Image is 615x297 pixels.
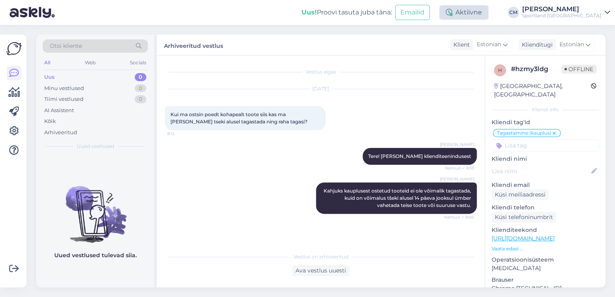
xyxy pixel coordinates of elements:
[492,189,549,200] div: Küsi meiliaadressi
[170,111,307,125] span: Kui ma ostsin poedt kohapealt toote siis kas ma [PERSON_NAME] tseki alusel tagastada ning raha ta...
[292,265,349,276] div: Ava vestlus uuesti
[492,284,599,293] p: Chrome [TECHNICAL_ID]
[54,251,137,260] p: Uued vestlused tulevad siia.
[508,7,519,18] div: CM
[43,57,52,68] div: All
[492,256,599,264] p: Operatsioonisüsteem
[128,57,148,68] div: Socials
[301,8,392,17] div: Proovi tasuta juba täna:
[135,95,146,103] div: 0
[44,84,84,92] div: Minu vestlused
[36,172,154,244] img: No chats
[444,165,474,171] span: Nähtud ✓ 8:59
[135,73,146,81] div: 0
[522,6,601,12] div: [PERSON_NAME]
[492,212,556,223] div: Küsi telefoninumbrit
[492,226,599,234] p: Klienditeekond
[492,203,599,212] p: Kliendi telefon
[492,155,599,163] p: Kliendi nimi
[440,141,474,147] span: [PERSON_NAME]
[165,68,477,76] div: Vestlus algas
[561,65,597,74] span: Offline
[368,153,471,159] span: Tere! [PERSON_NAME] klienditeenindusest
[324,188,472,208] span: Kahjuks kauplusest ostetud tooteid ei ole võimalik tagastada, kuid on võimalus tšeki alusel 14 pä...
[492,264,599,272] p: [MEDICAL_DATA]
[44,117,56,125] div: Kõik
[492,245,599,252] p: Vaata edasi ...
[44,129,77,137] div: Arhiveeritud
[522,12,601,19] div: Sportland [GEOGRAPHIC_DATA]
[164,39,223,50] label: Arhiveeritud vestlus
[492,167,590,176] input: Lisa nimi
[494,82,591,99] div: [GEOGRAPHIC_DATA], [GEOGRAPHIC_DATA]
[167,131,197,137] span: 8:12
[492,106,599,113] div: Kliendi info
[444,214,474,220] span: Nähtud ✓ 9:00
[135,84,146,92] div: 0
[77,143,114,150] span: Uued vestlused
[492,118,599,127] p: Kliendi tag'id
[492,235,555,242] a: [URL][DOMAIN_NAME]
[50,42,82,50] span: Otsi kliente
[395,5,430,20] button: Emailid
[6,41,22,56] img: Askly Logo
[165,85,477,92] div: [DATE]
[497,131,551,135] span: Tagastamine (kauplus)
[439,5,488,20] div: Aktiivne
[522,6,610,19] a: [PERSON_NAME]Sportland [GEOGRAPHIC_DATA]
[44,107,74,115] div: AI Assistent
[450,41,470,49] div: Klient
[560,40,584,49] span: Estonian
[492,139,599,152] input: Lisa tag
[44,95,84,103] div: Tiimi vestlused
[492,181,599,189] p: Kliendi email
[492,276,599,284] p: Brauser
[301,8,317,16] b: Uus!
[83,57,97,68] div: Web
[293,253,348,260] span: Vestlus on arhiveeritud
[498,67,502,73] span: h
[511,64,561,74] div: # hzmy3ldg
[477,40,501,49] span: Estonian
[440,176,474,182] span: [PERSON_NAME]
[519,41,553,49] div: Klienditugi
[44,73,55,81] div: Uus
